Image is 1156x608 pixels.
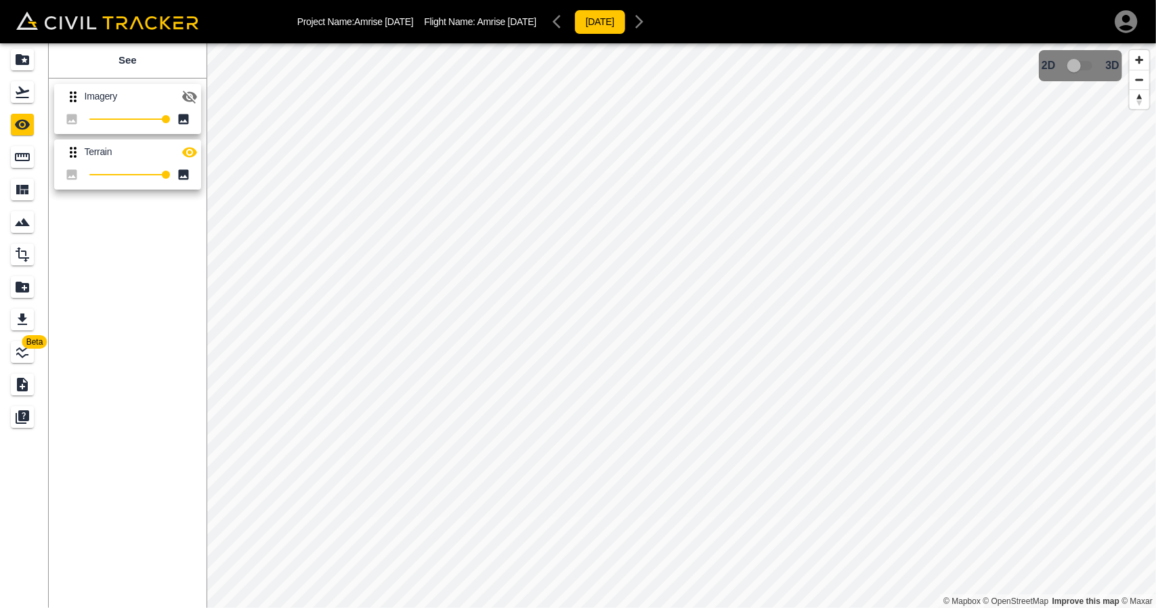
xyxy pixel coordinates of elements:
button: Zoom out [1130,70,1149,89]
p: Project Name: Amrise [DATE] [297,16,414,27]
a: Map feedback [1052,596,1119,606]
canvas: Map [207,43,1156,608]
span: 2D [1042,60,1055,72]
a: Maxar [1121,596,1153,606]
span: 3D model not uploaded yet [1061,53,1100,79]
p: Flight Name: [424,16,536,27]
button: Reset bearing to north [1130,89,1149,109]
button: [DATE] [574,9,626,35]
a: OpenStreetMap [983,596,1049,606]
span: 3D [1106,60,1119,72]
a: Mapbox [943,596,981,606]
button: Zoom in [1130,50,1149,70]
img: Civil Tracker [16,12,198,30]
span: Amrise [DATE] [477,16,536,27]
